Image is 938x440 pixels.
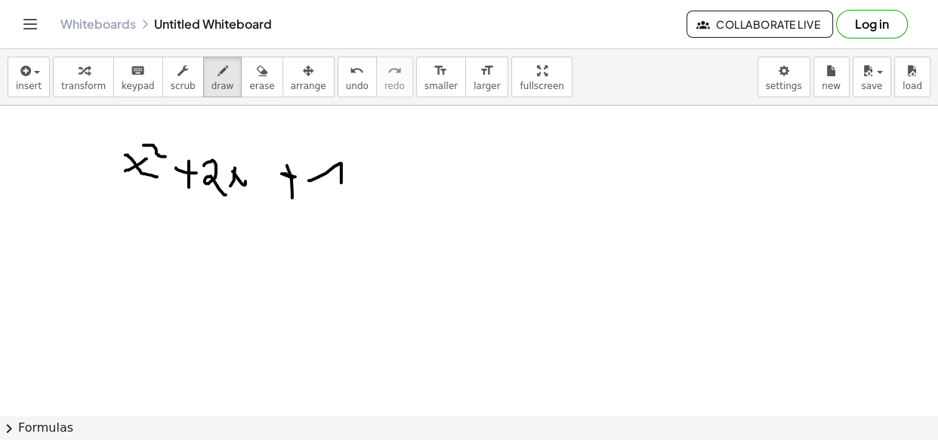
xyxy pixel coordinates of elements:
[836,10,908,38] button: Log in
[122,81,155,91] span: keypad
[16,81,42,91] span: insert
[387,62,402,80] i: redo
[699,17,820,31] span: Collaborate Live
[60,17,136,32] a: Whiteboards
[211,81,234,91] span: draw
[465,57,508,97] button: format_sizelarger
[384,81,405,91] span: redo
[203,57,242,97] button: draw
[822,81,841,91] span: new
[376,57,413,97] button: redoredo
[53,57,114,97] button: transform
[903,81,922,91] span: load
[894,57,930,97] button: load
[346,81,369,91] span: undo
[424,81,458,91] span: smaller
[241,57,282,97] button: erase
[853,57,891,97] button: save
[131,62,145,80] i: keyboard
[291,81,326,91] span: arrange
[757,57,810,97] button: settings
[687,11,833,38] button: Collaborate Live
[8,57,50,97] button: insert
[162,57,204,97] button: scrub
[434,62,448,80] i: format_size
[520,81,563,91] span: fullscreen
[480,62,494,80] i: format_size
[282,57,335,97] button: arrange
[350,62,364,80] i: undo
[861,81,882,91] span: save
[474,81,500,91] span: larger
[416,57,466,97] button: format_sizesmaller
[249,81,274,91] span: erase
[511,57,572,97] button: fullscreen
[61,81,106,91] span: transform
[113,57,163,97] button: keyboardkeypad
[766,81,802,91] span: settings
[18,12,42,36] button: Toggle navigation
[338,57,377,97] button: undoundo
[813,57,850,97] button: new
[171,81,196,91] span: scrub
